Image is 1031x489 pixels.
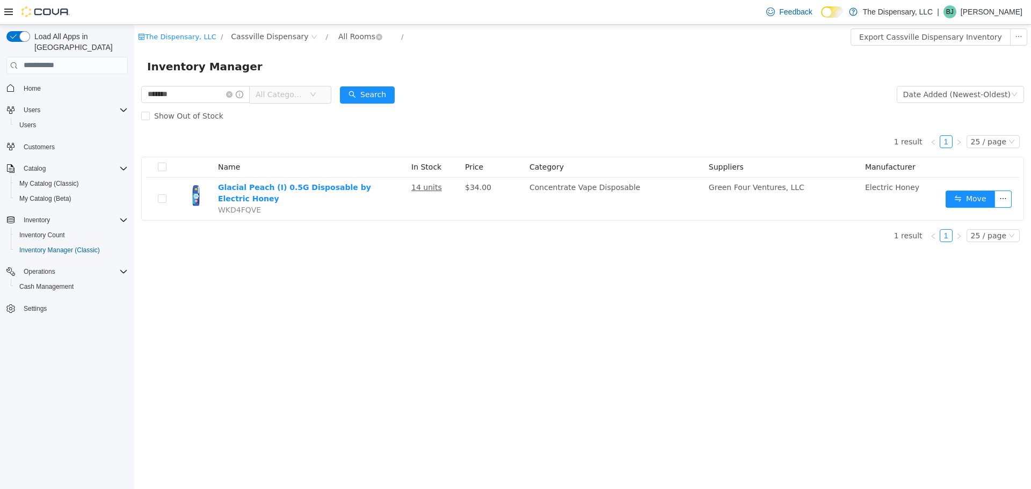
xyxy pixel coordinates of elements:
span: $34.00 [331,158,357,167]
i: icon: down [874,114,881,121]
li: 1 result [760,205,788,217]
span: / [86,8,89,16]
a: Inventory Manager (Classic) [15,244,104,257]
a: 1 [806,205,818,217]
td: Concentrate Vape Disposable [391,153,570,195]
span: Cash Management [19,282,74,291]
button: icon: ellipsis [860,166,877,183]
a: Users [15,119,40,132]
span: Operations [24,267,55,276]
a: Home [19,82,45,95]
span: Home [24,84,41,93]
span: Name [84,138,106,147]
li: 1 result [760,111,788,123]
div: 25 / page [837,111,872,123]
li: 1 [805,111,818,123]
i: icon: close-circle [92,67,98,73]
a: icon: shopThe Dispensary, LLC [4,8,82,16]
i: icon: down [874,208,881,215]
i: icon: left [796,114,802,121]
p: [PERSON_NAME] [961,5,1022,18]
button: Export Cassville Dispensary Inventory [716,4,876,21]
i: icon: shop [4,9,11,16]
button: Operations [2,264,132,279]
i: icon: info-circle [101,66,109,74]
span: Cassville Dispensary [97,6,174,18]
span: Manufacturer [731,138,781,147]
button: icon: swapMove [811,166,861,183]
span: Inventory Count [19,231,65,239]
span: Users [19,121,36,129]
p: | [937,5,939,18]
span: WKD4FQVE [84,181,127,189]
button: Customers [2,139,132,155]
p: The Dispensary, LLC [863,5,933,18]
a: Feedback [762,1,816,23]
u: 14 units [277,158,308,167]
button: My Catalog (Classic) [11,176,132,191]
span: In Stock [277,138,307,147]
span: My Catalog (Beta) [15,192,128,205]
li: Previous Page [793,111,805,123]
a: Customers [19,141,59,154]
img: Cova [21,6,70,17]
span: Load All Apps in [GEOGRAPHIC_DATA] [30,31,128,53]
span: Users [19,104,128,116]
button: Home [2,81,132,96]
span: Inventory [24,216,50,224]
span: All Categories [121,64,170,75]
button: Inventory [19,214,54,227]
button: Users [11,118,132,133]
span: Category [395,138,430,147]
button: Cash Management [11,279,132,294]
span: My Catalog (Beta) [19,194,71,203]
span: Operations [19,265,128,278]
button: icon: ellipsis [876,4,893,21]
button: Users [19,104,45,116]
i: icon: down [877,67,883,74]
button: Catalog [2,161,132,176]
a: Settings [19,302,51,315]
span: Catalog [24,164,46,173]
a: Cash Management [15,280,78,293]
i: icon: down [176,67,182,74]
div: 25 / page [837,205,872,217]
span: Users [24,106,40,114]
button: Users [2,103,132,118]
li: Previous Page [793,205,805,217]
li: Next Page [818,205,831,217]
span: Users [15,119,128,132]
span: Inventory Manager [13,33,135,50]
i: icon: close-circle [242,9,248,16]
span: Settings [24,304,47,313]
span: Price [331,138,349,147]
span: Cash Management [15,280,128,293]
div: Date Added (Newest-Oldest) [769,62,876,78]
input: Dark Mode [821,6,844,18]
span: Settings [19,302,128,315]
i: icon: right [822,208,828,215]
span: Show Out of Stock [16,87,93,96]
button: icon: searchSearch [206,62,260,79]
button: Catalog [19,162,50,175]
i: icon: right [822,114,828,121]
a: Glacial Peach (I) 0.5G Disposable by Electric Honey [84,158,237,178]
span: Catalog [19,162,128,175]
span: Inventory [19,214,128,227]
div: Bayli Judd [943,5,956,18]
span: My Catalog (Classic) [15,177,128,190]
button: Operations [19,265,60,278]
a: Inventory Count [15,229,69,242]
span: Customers [19,140,128,154]
span: Feedback [779,6,812,17]
span: Inventory Manager (Classic) [19,246,100,254]
nav: Complex example [6,76,128,345]
a: My Catalog (Classic) [15,177,83,190]
button: Inventory Manager (Classic) [11,243,132,258]
button: Settings [2,301,132,316]
i: icon: left [796,208,802,215]
span: My Catalog (Classic) [19,179,79,188]
span: Suppliers [575,138,609,147]
span: Inventory Manager (Classic) [15,244,128,257]
span: Customers [24,143,55,151]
